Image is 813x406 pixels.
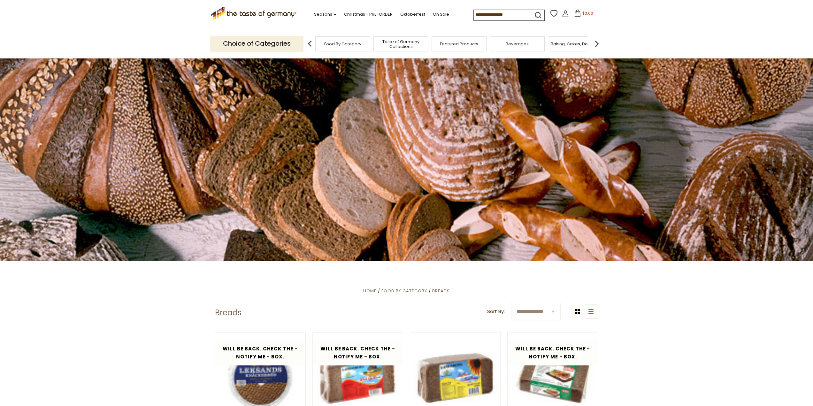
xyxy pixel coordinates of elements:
[506,42,529,46] a: Beverages
[375,39,426,49] a: Taste of Germany Collections
[590,37,603,50] img: next arrow
[381,288,427,294] a: Food By Category
[582,11,593,16] span: $0.00
[324,42,361,46] a: Food By Category
[432,288,450,294] a: Breads
[570,10,597,19] button: $0.00
[433,11,449,18] a: On Sale
[210,36,303,51] p: Choice of Categories
[487,308,505,316] label: Sort By:
[314,11,336,18] a: Seasons
[440,42,478,46] a: Featured Products
[303,37,316,50] img: previous arrow
[551,42,600,46] a: Baking, Cakes, Desserts
[344,11,393,18] a: Christmas - PRE-ORDER
[400,11,425,18] a: Oktoberfest
[215,308,242,318] h1: Breads
[363,288,377,294] a: Home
